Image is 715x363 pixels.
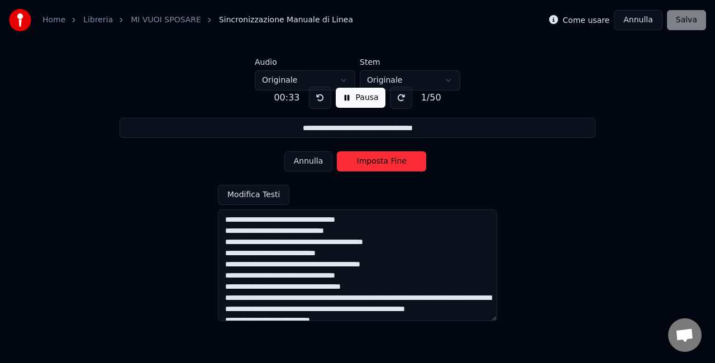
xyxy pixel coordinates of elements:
[269,91,304,104] div: 00:33
[218,185,289,205] button: Modifica Testi
[614,10,662,30] button: Annulla
[131,15,201,26] a: MI VUOI SPOSARE
[42,15,353,26] nav: breadcrumb
[417,91,446,104] div: 1 / 50
[83,15,113,26] a: Libreria
[9,9,31,31] img: youka
[255,58,355,66] label: Audio
[42,15,65,26] a: Home
[360,58,460,66] label: Stem
[284,151,333,171] button: Annulla
[337,151,426,171] button: Imposta Fine
[336,88,385,108] button: Pausa
[668,318,702,352] div: Aprire la chat
[219,15,353,26] span: Sincronizzazione Manuale di Linea
[563,16,609,24] label: Come usare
